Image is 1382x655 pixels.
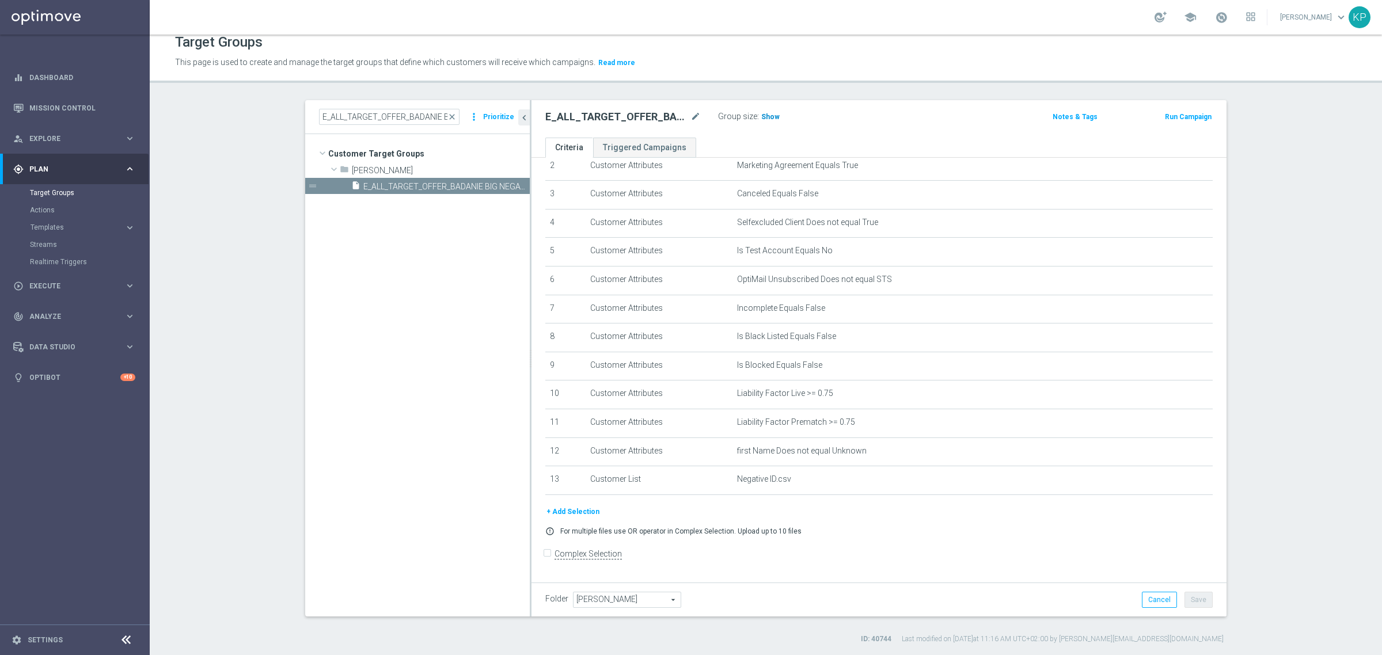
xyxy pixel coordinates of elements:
[352,166,530,176] span: And&#x17C;elika B.
[737,275,892,284] span: OptiMail Unsubscribed Does not equal STS
[737,246,833,256] span: Is Test Account Equals No
[737,446,867,456] span: first Name Does not equal Unknown
[586,352,732,380] td: Customer Attributes
[545,152,586,181] td: 2
[545,380,586,409] td: 10
[13,281,24,291] i: play_circle_outline
[545,138,593,158] a: Criteria
[737,218,878,227] span: Selfexcluded Client Does not equal True
[586,409,732,437] td: Customer Attributes
[12,635,22,645] i: settings
[518,109,530,125] button: chevron_left
[30,223,136,232] button: Templates keyboard_arrow_right
[545,295,586,323] td: 7
[29,135,124,142] span: Explore
[13,342,124,352] div: Data Studio
[545,527,555,536] i: error_outline
[30,257,120,266] a: Realtime Triggers
[1279,9,1349,26] a: [PERSON_NAME]keyboard_arrow_down
[545,181,586,210] td: 3
[447,112,457,121] span: close
[328,146,530,162] span: Customer Target Groups
[519,112,530,123] i: chevron_left
[351,181,360,194] i: insert_drive_file
[586,323,732,352] td: Customer Attributes
[13,134,24,144] i: person_search
[468,109,480,125] i: more_vert
[124,222,135,233] i: keyboard_arrow_right
[737,417,855,427] span: Liability Factor Prematch >= 0.75
[545,466,586,495] td: 13
[13,342,136,352] button: Data Studio keyboard_arrow_right
[545,238,586,266] td: 5
[737,332,836,341] span: Is Black Listed Equals False
[13,312,136,321] button: track_changes Analyze keyboard_arrow_right
[861,634,891,644] label: ID: 40744
[737,189,818,199] span: Canceled Equals False
[545,266,586,295] td: 6
[13,93,135,123] div: Mission Control
[545,437,586,466] td: 12
[1164,111,1213,123] button: Run Campaign
[597,56,636,69] button: Read more
[30,240,120,249] a: Streams
[124,133,135,144] i: keyboard_arrow_right
[586,295,732,323] td: Customer Attributes
[902,634,1224,644] label: Last modified on [DATE] at 11:16 AM UTC+02:00 by [PERSON_NAME][EMAIL_ADDRESS][DOMAIN_NAME]
[120,374,135,381] div: +10
[13,362,135,393] div: Optibot
[586,380,732,409] td: Customer Attributes
[13,164,24,174] i: gps_fixed
[124,311,135,322] i: keyboard_arrow_right
[545,110,688,124] h2: E_ALL_TARGET_OFFER_BADANIE BIG NEGATIVE_260825
[13,62,135,93] div: Dashboard
[1335,11,1347,24] span: keyboard_arrow_down
[13,281,124,291] div: Execute
[29,166,124,173] span: Plan
[1184,592,1213,608] button: Save
[13,73,136,82] button: equalizer Dashboard
[30,184,149,201] div: Target Groups
[124,163,135,174] i: keyboard_arrow_right
[481,109,516,125] button: Prioritize
[175,58,595,67] span: This page is used to create and manage the target groups that define which customers will receive...
[586,466,732,495] td: Customer List
[13,134,136,143] button: person_search Explore keyboard_arrow_right
[30,253,149,271] div: Realtime Triggers
[545,323,586,352] td: 8
[737,474,791,484] span: Negative ID.csv
[737,360,822,370] span: Is Blocked Equals False
[737,389,833,398] span: Liability Factor Live >= 0.75
[31,224,113,231] span: Templates
[13,73,24,83] i: equalizer
[545,594,568,604] label: Folder
[13,281,136,291] button: play_circle_outline Execute keyboard_arrow_right
[757,112,759,121] label: :
[718,112,757,121] label: Group size
[13,164,124,174] div: Plan
[1349,6,1370,28] div: KP
[30,188,120,197] a: Target Groups
[560,527,802,536] p: For multiple files use OR operator in Complex Selection. Upload up to 10 files
[13,373,136,382] div: lightbulb Optibot +10
[586,266,732,295] td: Customer Attributes
[340,165,349,178] i: folder
[737,161,858,170] span: Marketing Agreement Equals True
[586,437,732,466] td: Customer Attributes
[30,201,149,219] div: Actions
[13,311,24,322] i: track_changes
[13,165,136,174] button: gps_fixed Plan keyboard_arrow_right
[586,152,732,181] td: Customer Attributes
[30,236,149,253] div: Streams
[13,311,124,322] div: Analyze
[124,280,135,291] i: keyboard_arrow_right
[586,209,732,238] td: Customer Attributes
[31,224,124,231] div: Templates
[586,181,732,210] td: Customer Attributes
[1051,111,1099,123] button: Notes & Tags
